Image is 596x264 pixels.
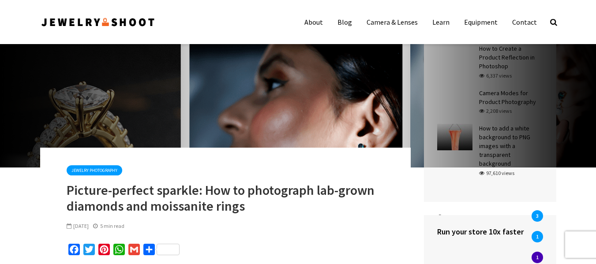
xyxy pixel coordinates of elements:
a: Contact [506,13,544,31]
a: Blog [331,13,359,31]
a: Pinterest [97,244,112,258]
a: Twitter [82,244,97,258]
span: 3 [532,210,543,222]
a: Gmail [127,244,142,258]
span: 1 [532,252,543,263]
div: 97,610 views [479,169,514,177]
a: Camera & Lenses [360,13,424,31]
a: About [298,13,330,31]
span: [DATE] [67,223,89,229]
span: 1 [532,231,543,242]
a: Jewelry Photography [67,165,122,175]
h4: Run your store 10x faster [437,226,543,237]
a: WhatsApp [112,244,127,258]
a: Equipment [457,13,504,31]
h1: Picture-perfect sparkle: How to photograph lab-grown diamonds and moissanite rings [67,182,384,214]
img: Jewelry Photographer Bay Area - San Francisco | Nationwide via Mail [40,15,156,29]
a: Learn [426,13,456,31]
a: Share [142,244,181,258]
a: Facebook [67,244,82,258]
div: 5 min read [93,222,124,230]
